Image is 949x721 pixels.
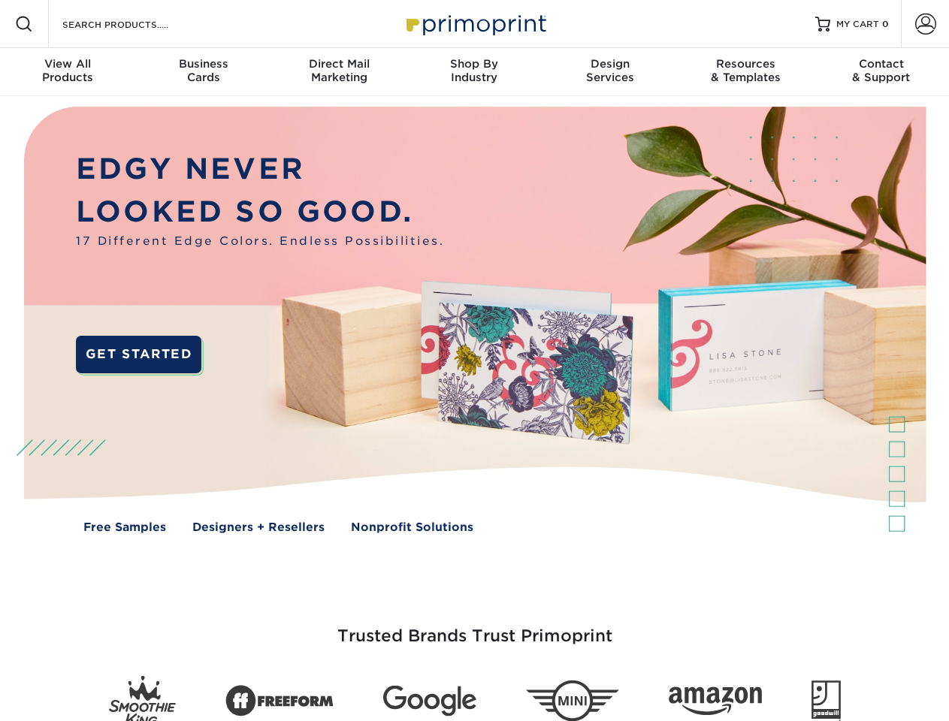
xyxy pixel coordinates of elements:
img: Goodwill [811,680,841,721]
a: Shop ByIndustry [406,48,542,96]
h3: Trusted Brands Trust Primoprint [35,590,914,664]
img: Primoprint [400,8,550,40]
span: Direct Mail [271,57,406,71]
a: Contact& Support [814,48,949,96]
div: & Templates [678,57,813,84]
div: Cards [135,57,270,84]
a: Designers + Resellers [192,519,325,536]
div: Marketing [271,57,406,84]
span: Design [543,57,678,71]
span: 17 Different Edge Colors. Endless Possibilities. [76,233,444,250]
a: Resources& Templates [678,48,813,96]
p: LOOKED SO GOOD. [76,191,444,234]
span: Resources [678,57,813,71]
span: Contact [814,57,949,71]
input: SEARCH PRODUCTS..... [61,15,207,33]
p: EDGY NEVER [76,148,444,191]
div: & Support [814,57,949,84]
a: DesignServices [543,48,678,96]
a: Direct MailMarketing [271,48,406,96]
span: MY CART [836,18,879,31]
div: Services [543,57,678,84]
span: Business [135,57,270,71]
a: BusinessCards [135,48,270,96]
span: Shop By [406,57,542,71]
a: GET STARTED [76,336,201,373]
a: Free Samples [83,519,166,536]
div: Industry [406,57,542,84]
a: Nonprofit Solutions [351,519,473,536]
img: Amazon [669,687,762,716]
img: Google [383,686,476,716]
span: 0 [882,19,889,29]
